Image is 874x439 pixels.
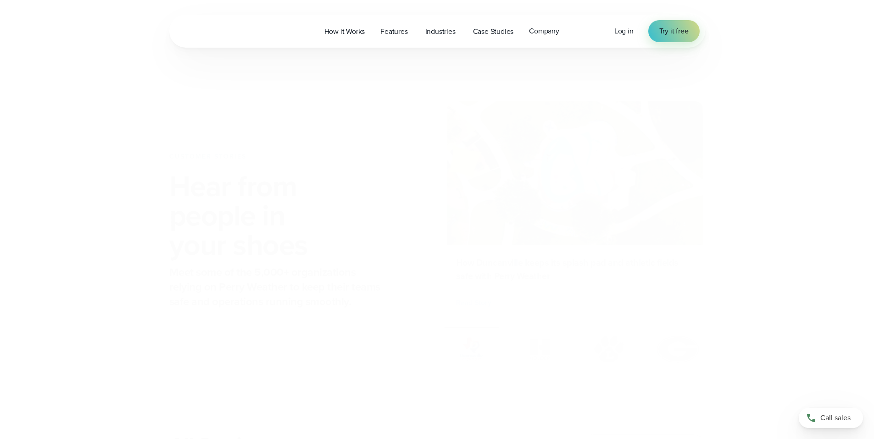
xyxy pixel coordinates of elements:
[614,26,634,36] span: Log in
[317,22,373,41] a: How it Works
[659,26,689,37] span: Try it free
[820,412,851,423] span: Call sales
[425,26,456,37] span: Industries
[380,26,407,37] span: Features
[614,26,634,37] a: Log in
[473,26,514,37] span: Case Studies
[648,20,700,42] a: Try it free
[799,408,863,428] a: Call sales
[529,26,559,37] span: Company
[465,22,522,41] a: Case Studies
[324,26,365,37] span: How it Works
